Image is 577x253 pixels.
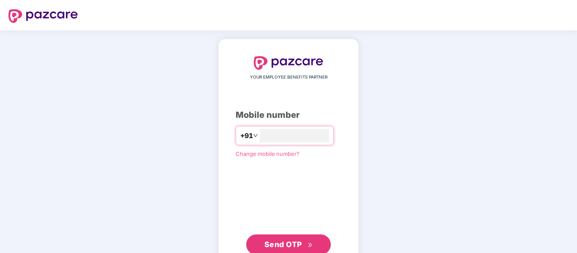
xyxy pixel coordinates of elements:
[308,242,313,248] span: double-right
[8,9,78,23] img: logo
[236,109,341,122] div: Mobile number
[236,150,299,157] a: Change mobile number?
[264,240,302,249] span: Send OTP
[240,131,253,141] span: +91
[253,133,258,138] span: down
[250,74,327,81] span: YOUR EMPLOYEE BENEFITS PARTNER
[254,56,323,70] img: logo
